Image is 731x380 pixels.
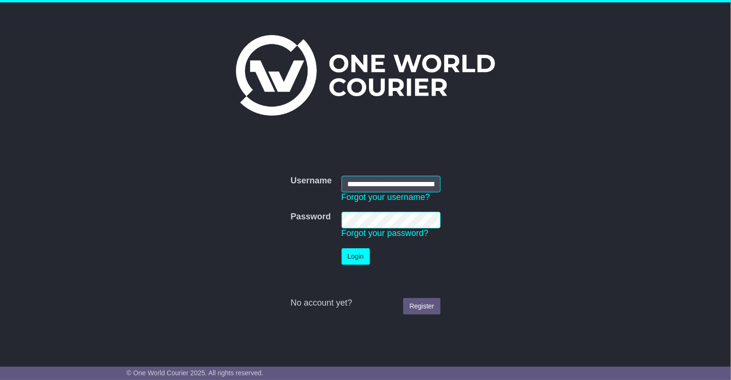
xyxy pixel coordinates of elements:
[236,35,495,116] img: One World
[126,369,263,377] span: © One World Courier 2025. All rights reserved.
[290,298,440,308] div: No account yet?
[342,248,370,265] button: Login
[290,212,331,222] label: Password
[342,228,429,238] a: Forgot your password?
[290,176,332,186] label: Username
[403,298,440,315] a: Register
[342,192,430,202] a: Forgot your username?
